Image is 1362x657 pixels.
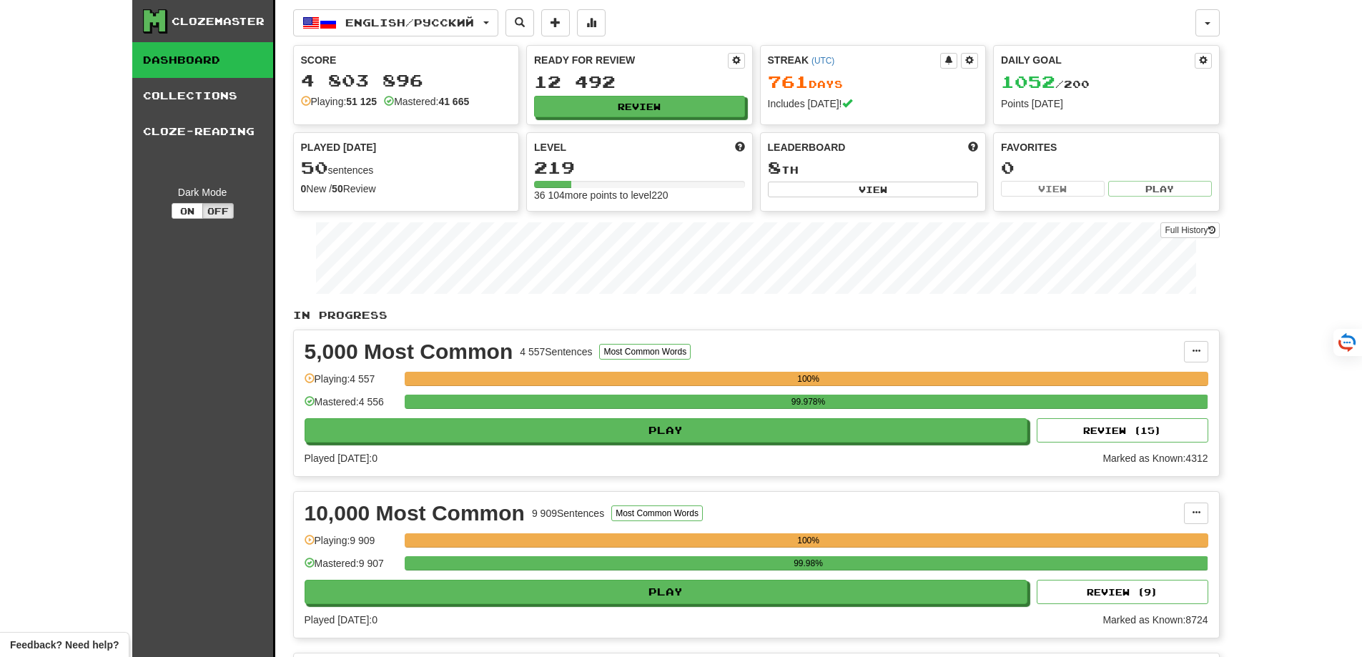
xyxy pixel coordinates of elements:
button: More stats [577,9,606,36]
button: Most Common Words [599,344,691,360]
div: Score [301,53,512,67]
div: Includes [DATE]! [768,97,979,111]
span: 50 [301,157,328,177]
div: 5,000 Most Common [305,341,513,362]
div: Playing: [301,94,377,109]
a: Cloze-Reading [132,114,273,149]
div: 4 803 896 [301,71,512,89]
span: Open feedback widget [10,638,119,652]
button: Review (15) [1037,418,1208,443]
button: Review [534,96,745,117]
span: This week in points, UTC [968,140,978,154]
div: 219 [534,159,745,177]
button: Off [202,203,234,219]
strong: 51 125 [346,96,377,107]
span: Score more points to level up [735,140,745,154]
div: 12 492 [534,73,745,91]
span: Played [DATE]: 0 [305,614,377,626]
a: Full History [1160,222,1219,238]
div: Playing: 4 557 [305,372,398,395]
div: Mastered: 9 907 [305,556,398,580]
button: Play [305,580,1028,604]
strong: 41 665 [438,96,469,107]
div: Streak [768,53,941,67]
span: 1052 [1001,71,1055,92]
button: Review (9) [1037,580,1208,604]
div: Mastered: 4 556 [305,395,398,418]
span: 8 [768,157,781,177]
span: / 200 [1001,78,1090,90]
strong: 50 [332,183,343,194]
div: Day s [768,73,979,92]
button: Play [1108,181,1212,197]
button: English/Русский [293,9,498,36]
div: Dark Mode [143,185,262,199]
a: Collections [132,78,273,114]
div: Marked as Known: 8724 [1102,613,1208,627]
span: English / Русский [345,16,474,29]
div: 10,000 Most Common [305,503,525,524]
div: Marked as Known: 4312 [1102,451,1208,465]
button: View [1001,181,1105,197]
a: (UTC) [811,56,834,66]
div: 100% [409,533,1208,548]
div: Points [DATE] [1001,97,1212,111]
div: Clozemaster [172,14,265,29]
div: 0 [1001,159,1212,177]
button: On [172,203,203,219]
button: Play [305,418,1028,443]
div: 9 909 Sentences [532,506,604,520]
div: th [768,159,979,177]
span: Level [534,140,566,154]
a: Dashboard [132,42,273,78]
div: 99.98% [409,556,1208,570]
div: sentences [301,159,512,177]
span: Played [DATE] [301,140,377,154]
div: 4 557 Sentences [520,345,592,359]
button: View [768,182,979,197]
div: 36 104 more points to level 220 [534,188,745,202]
div: Playing: 9 909 [305,533,398,557]
div: Ready for Review [534,53,728,67]
span: Leaderboard [768,140,846,154]
span: Played [DATE]: 0 [305,453,377,464]
div: 99.978% [409,395,1208,409]
div: 100% [409,372,1208,386]
button: Add sentence to collection [541,9,570,36]
div: Daily Goal [1001,53,1195,69]
div: Favorites [1001,140,1212,154]
span: 761 [768,71,809,92]
div: Mastered: [384,94,469,109]
div: New / Review [301,182,512,196]
p: In Progress [293,308,1220,322]
button: Most Common Words [611,505,703,521]
button: Search sentences [505,9,534,36]
strong: 0 [301,183,307,194]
